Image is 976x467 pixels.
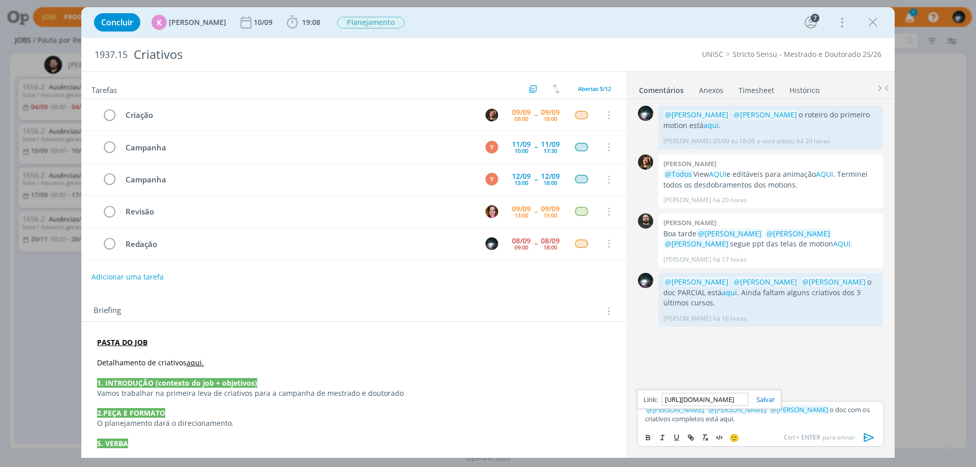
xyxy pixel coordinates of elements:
div: 09/09 [512,205,531,212]
p: View e editáveis para animação . Terminei todos os desdobramentos dos motions. [663,169,878,190]
div: Criação [121,109,476,121]
div: 11/09 [541,141,560,148]
div: 13:00 [514,180,528,185]
img: G [638,106,653,121]
span: [PERSON_NAME] [771,405,828,414]
div: 18:00 [543,244,557,250]
span: @Todos [665,169,692,179]
a: aqui. [187,358,204,367]
strong: 2.PEÇA E FORMATO [97,408,165,418]
p: Boa tarde segue ppt das telas de motion [663,229,878,250]
div: 11/09 [512,141,531,148]
span: 🙂 [729,432,739,443]
div: 09:00 [514,116,528,121]
button: Planejamento [337,16,405,29]
span: @ [647,405,653,414]
a: PASTA DO JOB [97,337,147,347]
button: B [484,204,499,219]
span: para enviar [784,433,855,442]
a: aqui [722,288,737,297]
span: -- [534,208,537,215]
div: Y [485,141,498,153]
span: -- [534,111,537,118]
p: o doc PARCIAL está . Ainda faltam alguns criativos dos 3 últimos cursos. [663,277,878,308]
div: 09:00 [514,244,528,250]
p: o roteiro do primeiro motion está . [663,110,878,131]
img: L [485,109,498,121]
span: e você editou [757,137,795,146]
span: -- [534,176,537,183]
span: @[PERSON_NAME] [665,239,728,248]
span: @[PERSON_NAME] [665,110,728,119]
button: L [484,107,499,122]
p: [PERSON_NAME] [663,137,711,146]
b: [PERSON_NAME] [663,159,716,168]
button: K[PERSON_NAME] [151,15,226,30]
span: @[PERSON_NAME] [665,277,728,287]
div: Redação [121,238,476,251]
div: 09/09 [541,109,560,116]
button: 19:08 [284,14,323,30]
div: 09/09 [512,109,531,116]
button: 7 [803,14,819,30]
div: 10/09 [254,19,274,26]
button: Y [484,139,499,154]
div: 10:00 [514,148,528,153]
div: 17:30 [543,148,557,153]
img: G [638,273,653,288]
a: Timesheet [738,81,775,96]
a: Comentários [638,81,684,96]
span: [PERSON_NAME] [169,19,226,26]
span: há 17 horas [713,255,747,264]
div: 08/09 [541,237,560,244]
button: 🙂 [727,431,741,444]
span: Ctrl + ENTER [784,433,822,442]
span: @[PERSON_NAME] [767,229,830,238]
span: Tarefas [91,83,117,95]
div: K [151,15,167,30]
p: [PERSON_NAME] [663,255,711,264]
button: Concluir [94,13,140,32]
span: [PERSON_NAME] [709,405,766,414]
span: há 20 horas [797,137,830,146]
span: [PERSON_NAME] [647,405,704,414]
p: A ser definida na apresentação do plano de mídia [97,449,611,459]
a: Histórico [789,81,820,96]
a: AQUI [816,169,833,179]
div: Anexos [699,85,723,96]
a: Stricto Sensu - Mestrado e Doutorado 25/26 [733,49,881,59]
span: -- [534,143,537,150]
img: B [485,205,498,218]
span: @ [709,405,715,414]
div: 12/09 [541,173,560,180]
span: @[PERSON_NAME] [698,229,761,238]
button: Y [484,172,499,187]
b: [PERSON_NAME] [663,218,716,227]
div: 18:00 [543,180,557,185]
p: O planejamento dará o direcionamento. [97,418,611,428]
img: G [485,237,498,250]
div: Campanha [121,173,476,186]
span: @[PERSON_NAME] [734,277,797,287]
a: aqui [704,120,719,130]
p: [PERSON_NAME] [663,314,711,323]
img: arrow-down-up.svg [553,84,560,94]
div: Revisão [121,205,476,218]
p: Vamos trabalhar na primeira leva de criativos para a campanha de mestrado e doutorado [97,388,611,398]
span: 05/09 às 18:06 [713,137,755,146]
p: [PERSON_NAME] [663,196,711,205]
img: L [638,154,653,170]
div: 12/09 [512,173,531,180]
span: @ [771,405,777,414]
div: 7 [811,14,819,22]
span: Concluir [101,18,133,26]
button: G [484,236,499,251]
a: AQUI. [833,239,852,248]
div: Campanha [121,141,476,154]
span: há 16 horas [713,314,747,323]
span: 19:08 [302,17,320,27]
div: 15:00 [543,212,557,218]
div: 09/09 [541,205,560,212]
span: @[PERSON_NAME] [802,277,866,287]
strong: 5. VERBA [97,439,128,448]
